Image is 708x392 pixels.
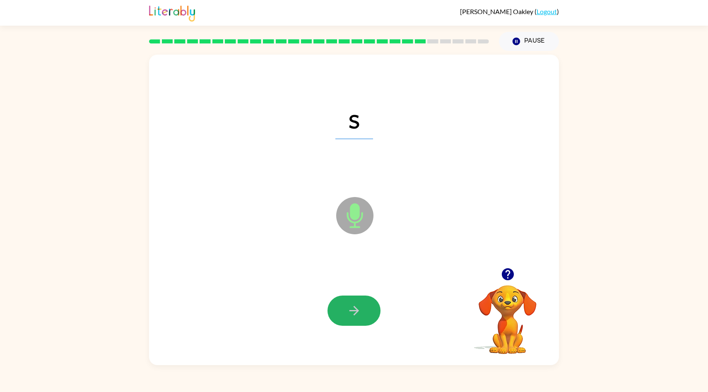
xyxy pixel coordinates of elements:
span: [PERSON_NAME] Oakley [460,7,535,15]
a: Logout [537,7,557,15]
div: ( ) [460,7,559,15]
img: Literably [149,3,195,22]
video: Your browser must support playing .mp4 files to use Literably. Please try using another browser. [466,272,549,355]
button: Pause [499,32,559,51]
span: s [335,96,373,139]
